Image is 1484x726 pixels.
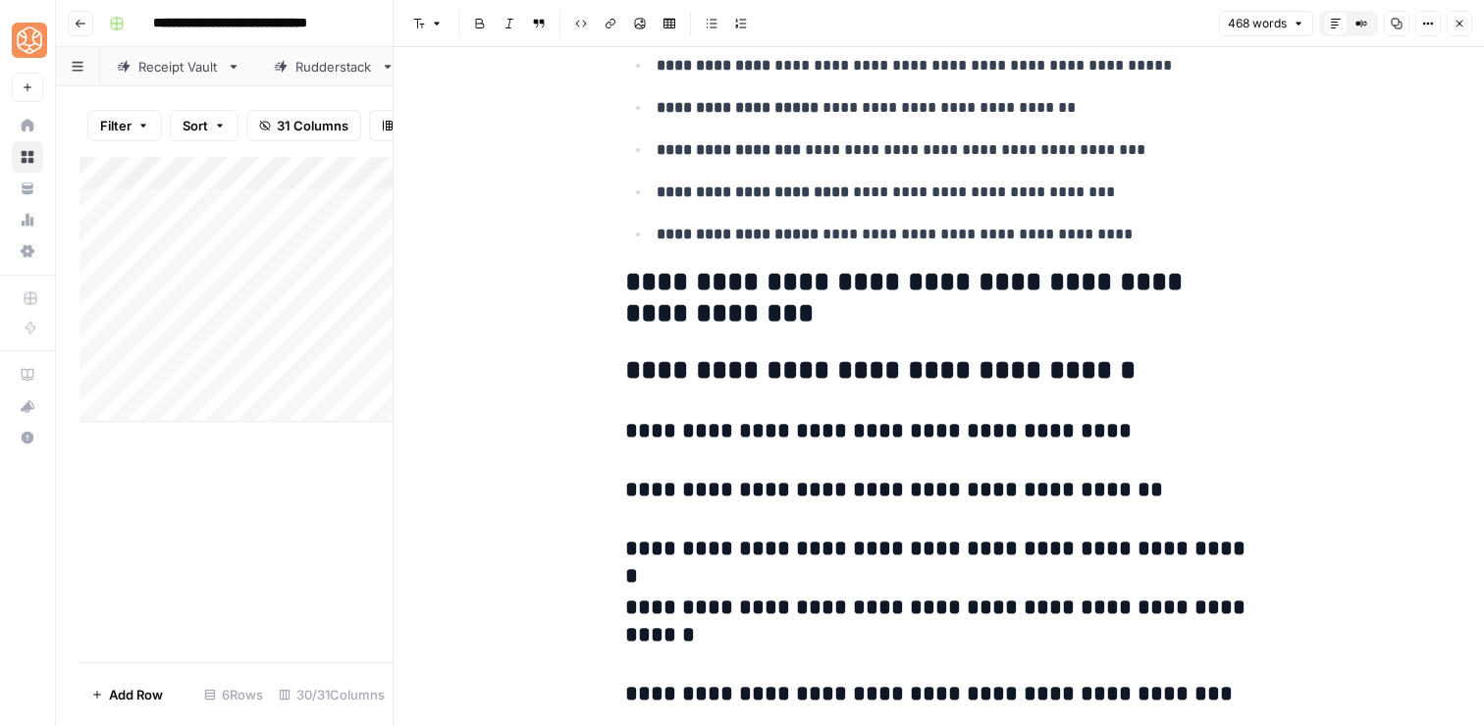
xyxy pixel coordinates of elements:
a: Receipt Vault [100,47,257,86]
button: Filter [87,110,162,141]
a: Settings [12,235,43,267]
button: 468 words [1219,11,1313,36]
div: 6 Rows [196,679,271,710]
button: Add Row [79,679,175,710]
span: Filter [100,116,132,135]
button: What's new? [12,390,43,422]
button: 31 Columns [246,110,361,141]
a: Home [12,110,43,141]
a: Rudderstack [257,47,411,86]
div: Receipt Vault [138,57,219,77]
span: 468 words [1228,15,1287,32]
span: Sort [183,116,208,135]
button: Sort [170,110,238,141]
span: Add Row [109,685,163,704]
button: Workspace: SimpleTiger [12,16,43,65]
div: What's new? [13,391,42,421]
a: Usage [12,204,43,235]
a: Browse [12,141,43,173]
a: AirOps Academy [12,359,43,390]
img: SimpleTiger Logo [12,23,47,58]
span: 31 Columns [277,116,348,135]
a: Your Data [12,173,43,204]
div: Rudderstack [295,57,373,77]
button: Help + Support [12,422,43,453]
div: 30/31 Columns [271,679,393,710]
